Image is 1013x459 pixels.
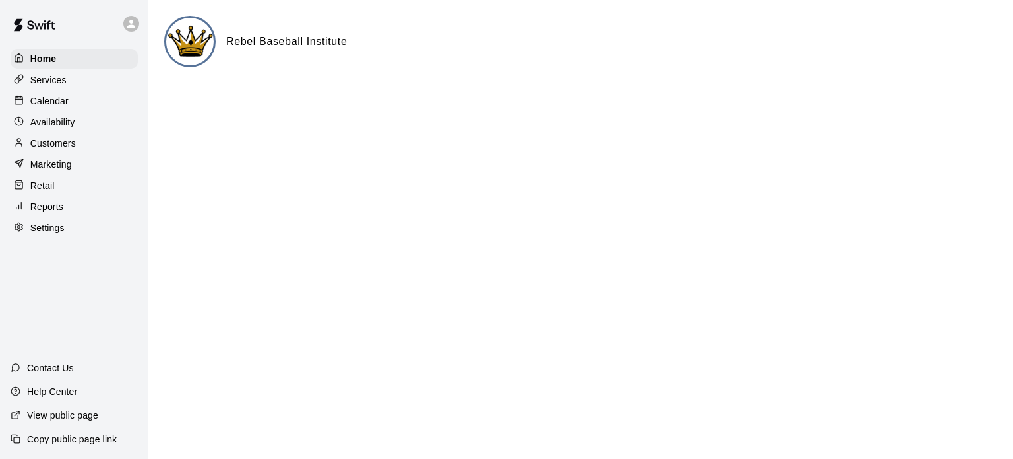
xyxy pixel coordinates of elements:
a: Customers [11,133,138,153]
a: Calendar [11,91,138,111]
a: Home [11,49,138,69]
p: Calendar [30,94,69,108]
a: Availability [11,112,138,132]
a: Reports [11,197,138,217]
a: Retail [11,176,138,195]
a: Marketing [11,155,138,174]
p: Home [30,52,57,65]
p: Copy public page link [27,433,117,446]
p: Services [30,73,67,87]
p: View public page [27,409,98,422]
p: Marketing [30,158,72,171]
p: Customers [30,137,76,150]
p: Contact Us [27,361,74,374]
p: Availability [30,116,75,129]
p: Reports [30,200,63,213]
img: Rebel Baseball Institute logo [166,18,216,67]
p: Settings [30,221,65,234]
p: Help Center [27,385,77,398]
a: Settings [11,218,138,238]
p: Retail [30,179,55,192]
h6: Rebel Baseball Institute [226,33,347,50]
a: Services [11,70,138,90]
